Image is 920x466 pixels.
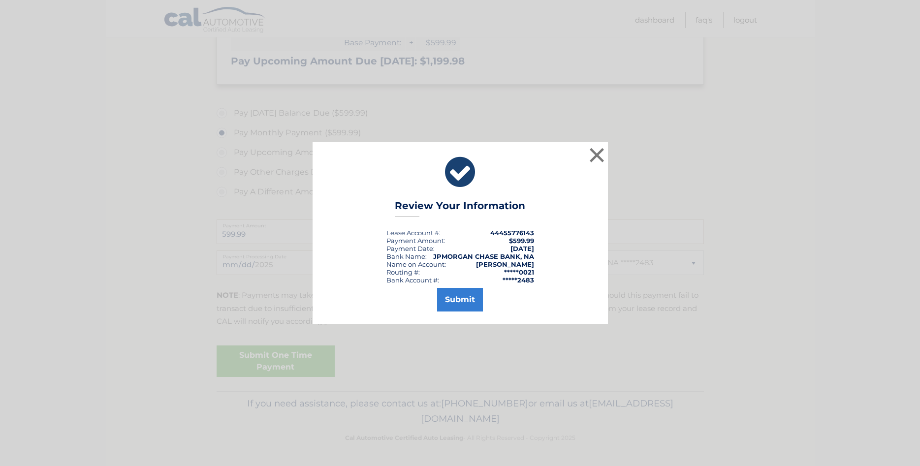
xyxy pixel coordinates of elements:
div: : [386,245,435,252]
button: Submit [437,288,483,311]
strong: [PERSON_NAME] [476,260,534,268]
strong: 44455776143 [490,229,534,237]
div: Payment Amount: [386,237,445,245]
div: Routing #: [386,268,420,276]
div: Bank Account #: [386,276,439,284]
strong: JPMORGAN CHASE BANK, NA [433,252,534,260]
h3: Review Your Information [395,200,525,217]
div: Bank Name: [386,252,427,260]
div: Name on Account: [386,260,446,268]
span: [DATE] [510,245,534,252]
span: Payment Date [386,245,433,252]
button: × [587,145,607,165]
div: Lease Account #: [386,229,441,237]
span: $599.99 [509,237,534,245]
